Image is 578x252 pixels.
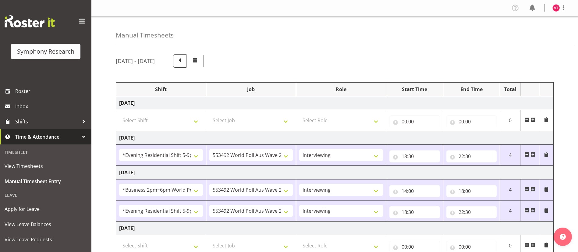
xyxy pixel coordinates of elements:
div: Timesheet [2,146,90,158]
input: Click to select... [446,150,497,162]
input: Click to select... [389,206,440,218]
td: [DATE] [116,166,554,179]
a: Manual Timesheet Entry [2,174,90,189]
h4: Manual Timesheets [116,32,174,39]
span: Apply for Leave [5,204,87,214]
span: View Leave Requests [5,235,87,244]
div: Role [299,86,383,93]
td: 4 [500,145,520,166]
input: Click to select... [389,150,440,162]
input: Click to select... [446,115,497,128]
a: View Leave Balances [2,217,90,232]
img: vala-tone11405.jpg [552,4,560,12]
a: View Timesheets [2,158,90,174]
a: View Leave Requests [2,232,90,247]
span: View Timesheets [5,161,87,171]
div: Job [209,86,293,93]
td: 4 [500,179,520,201]
td: [DATE] [116,96,554,110]
input: Click to select... [389,185,440,197]
span: View Leave Balances [5,220,87,229]
td: [DATE] [116,131,554,145]
div: Symphony Research [17,47,74,56]
div: Total [503,86,517,93]
input: Click to select... [389,115,440,128]
span: Inbox [15,102,88,111]
img: help-xxl-2.png [560,234,566,240]
div: Shift [119,86,203,93]
span: Roster [15,87,88,96]
div: Start Time [389,86,440,93]
td: 4 [500,201,520,222]
h5: [DATE] - [DATE] [116,58,155,64]
input: Click to select... [446,206,497,218]
span: Time & Attendance [15,132,79,141]
td: [DATE] [116,222,554,235]
span: Shifts [15,117,79,126]
span: Manual Timesheet Entry [5,177,87,186]
img: Rosterit website logo [5,15,55,27]
input: Click to select... [446,185,497,197]
div: Leave [2,189,90,201]
div: End Time [446,86,497,93]
td: 0 [500,110,520,131]
a: Apply for Leave [2,201,90,217]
